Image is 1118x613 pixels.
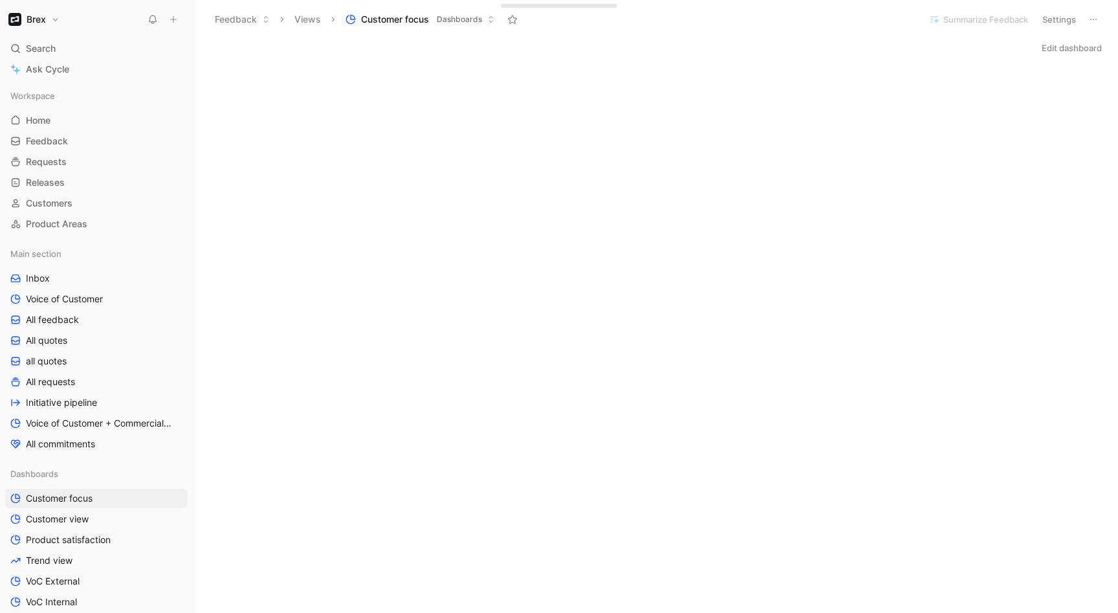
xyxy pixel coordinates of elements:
a: All requests [5,372,188,392]
span: Home [26,114,50,127]
a: Requests [5,152,188,172]
a: Initiative pipeline [5,393,188,412]
a: Home [5,111,188,130]
span: Customer focus [361,13,429,26]
a: all quotes [5,351,188,371]
button: Feedback [209,10,276,29]
span: Product Areas [26,217,87,230]
span: All requests [26,375,75,388]
a: Voice of Customer [5,289,188,309]
div: Dashboards [5,464,188,484]
a: Ask Cycle [5,60,188,79]
a: All feedback [5,310,188,329]
span: All feedback [26,313,79,326]
span: Feedback [26,135,68,148]
button: Customer focusDashboards [340,10,501,29]
a: Product Areas [5,214,188,234]
span: Ask Cycle [26,61,69,77]
h1: Brex [27,14,46,25]
div: Main sectionInboxVoice of CustomerAll feedbackAll quotesall quotesAll requestsInitiative pipeline... [5,244,188,454]
span: Releases [26,176,65,189]
span: Dashboards [437,13,482,26]
span: Workspace [10,89,55,102]
a: Voice of Customer + Commercial NRR Feedback [5,414,188,433]
a: VoC Internal [5,592,188,612]
span: Initiative pipeline [26,396,97,409]
div: Search [5,39,188,58]
button: Edit dashboard [1036,39,1108,57]
span: Trend view [26,554,72,567]
a: Product satisfaction [5,530,188,550]
span: Dashboards [10,467,58,480]
span: Inbox [26,272,50,285]
span: Product satisfaction [26,533,111,546]
a: All quotes [5,331,188,350]
span: Customers [26,197,72,210]
span: Customer focus [26,492,93,505]
span: All commitments [26,438,95,451]
a: Feedback [5,131,188,151]
a: Customer focus [5,489,188,508]
button: Summarize Feedback [923,10,1034,28]
a: Releases [5,173,188,192]
a: Customer view [5,509,188,529]
span: All quotes [26,334,67,347]
div: Main section [5,244,188,263]
span: VoC External [26,575,80,588]
span: Customer view [26,513,89,526]
a: VoC External [5,572,188,591]
button: BrexBrex [5,10,63,28]
a: Trend view [5,551,188,570]
span: Search [26,41,56,56]
a: Inbox [5,269,188,288]
span: Requests [26,155,67,168]
span: all quotes [26,355,67,368]
a: All commitments [5,434,188,454]
span: Main section [10,247,61,260]
div: Workspace [5,86,188,106]
span: Voice of Customer [26,293,103,306]
span: Voice of Customer + Commercial NRR Feedback [26,417,173,430]
span: VoC Internal [26,596,77,608]
button: Settings [1036,10,1082,28]
button: Views [289,10,327,29]
a: Customers [5,194,188,213]
img: Brex [8,13,21,26]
